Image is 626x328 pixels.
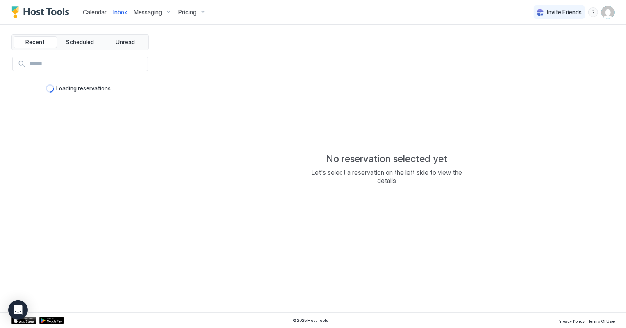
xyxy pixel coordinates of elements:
div: Open Intercom Messenger [8,300,28,320]
a: Terms Of Use [588,316,615,325]
span: Calendar [83,9,107,16]
span: Let's select a reservation on the left side to view the details [305,168,469,185]
span: © 2025 Host Tools [293,318,329,323]
a: Calendar [83,8,107,16]
span: Scheduled [66,38,94,46]
span: Privacy Policy [558,319,585,323]
a: App Store [11,317,36,324]
div: menu [588,7,598,17]
a: Host Tools Logo [11,6,73,18]
span: Invite Friends [547,9,582,16]
span: Terms Of Use [588,319,615,323]
span: Unread [116,38,135,46]
span: Loading reservations... [57,85,115,92]
div: User profile [601,6,615,19]
a: Google Play Store [39,317,64,324]
button: Unread [103,36,147,48]
a: Privacy Policy [558,316,585,325]
a: Inbox [113,8,127,16]
div: tab-group [11,34,149,50]
span: No reservation selected yet [326,153,448,165]
span: Inbox [113,9,127,16]
span: Pricing [178,9,196,16]
button: Recent [14,36,57,48]
button: Scheduled [59,36,102,48]
span: Messaging [134,9,162,16]
span: Recent [25,38,45,46]
input: Input Field [26,57,148,71]
div: loading [46,84,54,93]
